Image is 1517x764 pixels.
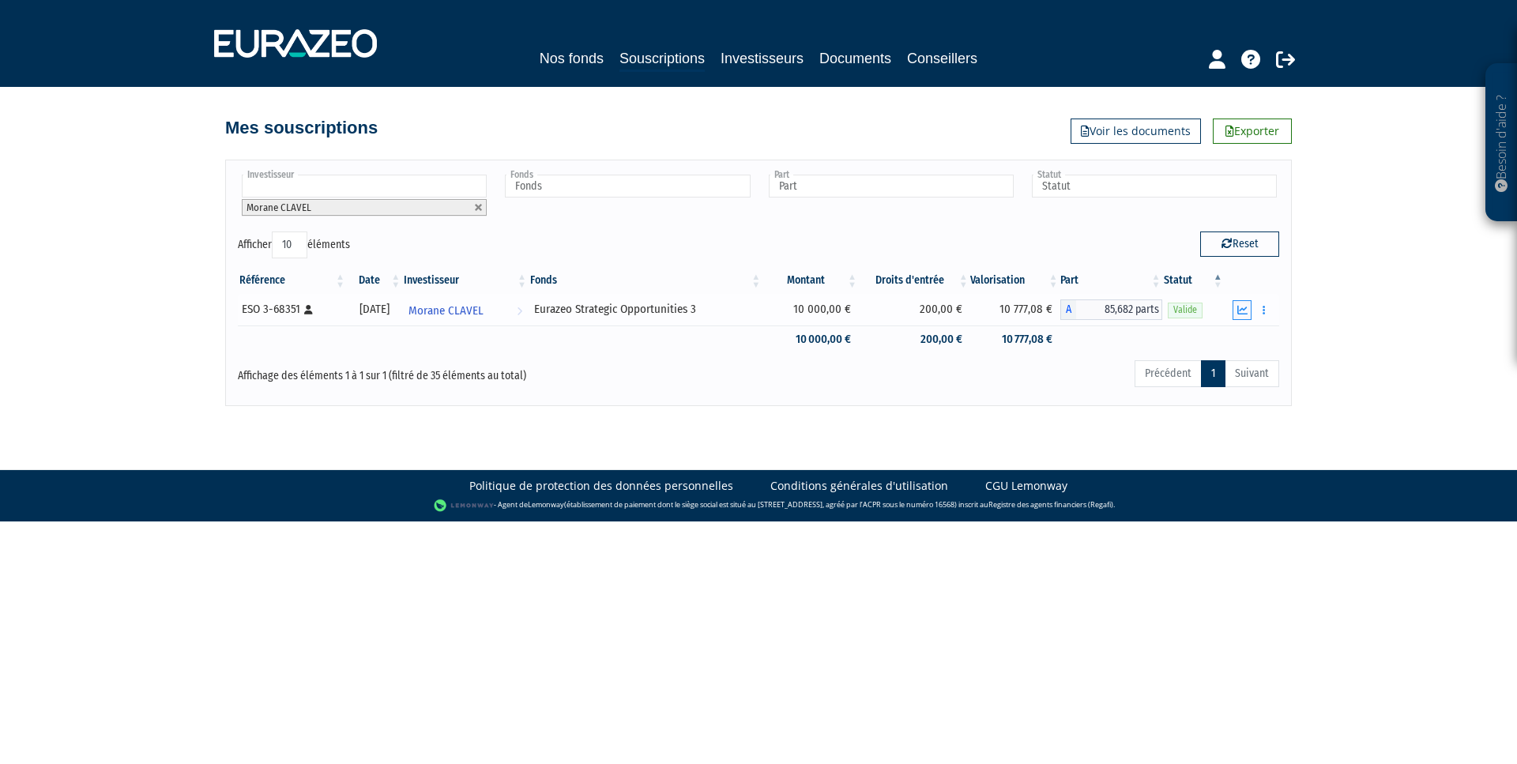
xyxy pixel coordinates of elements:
a: Politique de protection des données personnelles [469,478,733,494]
th: Date: activer pour trier la colonne par ordre croissant [347,267,402,294]
td: 10 000,00 € [762,294,859,326]
th: Référence : activer pour trier la colonne par ordre croissant [238,267,347,294]
div: Affichage des éléments 1 à 1 sur 1 (filtré de 35 éléments au total) [238,359,658,384]
label: Afficher éléments [238,231,350,258]
td: 10 777,08 € [970,294,1060,326]
a: Registre des agents financiers (Regafi) [988,499,1113,510]
td: 10 777,08 € [970,326,1060,353]
div: Eurazeo Strategic Opportunities 3 [534,301,757,318]
span: Morane CLAVEL [247,201,311,213]
a: Exporter [1213,119,1292,144]
td: 10 000,00 € [762,326,859,353]
a: Souscriptions [619,47,705,72]
div: ESO 3-68351 [242,301,341,318]
span: 85,682 parts [1076,299,1163,320]
i: [Français] Personne physique [304,305,313,314]
div: [DATE] [352,301,397,318]
th: Investisseur: activer pour trier la colonne par ordre croissant [402,267,529,294]
th: Statut : activer pour trier la colonne par ordre d&eacute;croissant [1162,267,1224,294]
span: A [1060,299,1076,320]
span: Morane CLAVEL [408,296,484,326]
th: Valorisation: activer pour trier la colonne par ordre croissant [970,267,1060,294]
a: Morane CLAVEL [402,294,529,326]
th: Part: activer pour trier la colonne par ordre croissant [1060,267,1163,294]
a: Nos fonds [540,47,604,70]
i: Voir l'investisseur [517,296,522,326]
td: 200,00 € [859,294,970,326]
button: Reset [1200,231,1279,257]
th: Fonds: activer pour trier la colonne par ordre croissant [529,267,762,294]
a: Conseillers [907,47,977,70]
td: 200,00 € [859,326,970,353]
h4: Mes souscriptions [225,119,378,137]
div: A - Eurazeo Strategic Opportunities 3 [1060,299,1163,320]
span: Valide [1168,303,1203,318]
div: - Agent de (établissement de paiement dont le siège social est situé au [STREET_ADDRESS], agréé p... [16,498,1501,514]
a: Voir les documents [1071,119,1201,144]
a: Conditions générales d'utilisation [770,478,948,494]
th: Montant: activer pour trier la colonne par ordre croissant [762,267,859,294]
a: 1 [1201,360,1225,387]
a: CGU Lemonway [985,478,1067,494]
select: Afficheréléments [272,231,307,258]
p: Besoin d'aide ? [1493,72,1511,214]
a: Lemonway [528,499,564,510]
img: logo-lemonway.png [434,498,495,514]
img: 1732889491-logotype_eurazeo_blanc_rvb.png [214,29,377,58]
a: Investisseurs [721,47,804,70]
a: Documents [819,47,891,70]
th: Droits d'entrée: activer pour trier la colonne par ordre croissant [859,267,970,294]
